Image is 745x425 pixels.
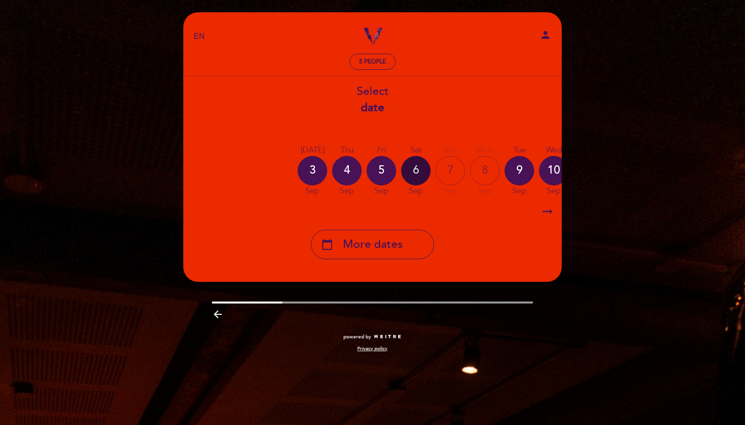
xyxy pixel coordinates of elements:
[539,145,569,156] div: Wed
[436,156,465,185] div: 7
[332,156,362,185] div: 4
[343,237,403,253] span: More dates
[470,145,500,156] div: Mon
[367,185,396,197] div: Sep
[540,29,551,44] button: person
[470,156,500,185] div: 8
[298,185,327,197] div: Sep
[401,185,431,197] div: Sep
[212,308,224,320] i: arrow_backward
[357,345,387,352] a: Privacy policy
[505,145,534,156] div: Tue
[436,185,465,197] div: Sep
[183,84,562,116] div: Select
[470,185,500,197] div: Sep
[367,145,396,156] div: Fri
[361,101,384,115] b: date
[539,185,569,197] div: Sep
[401,145,431,156] div: Sat
[505,156,534,185] div: 9
[298,145,327,156] div: [DATE]
[436,145,465,156] div: Sun
[540,201,555,222] i: arrow_right_alt
[332,185,362,197] div: Sep
[540,29,551,41] i: person
[539,156,569,185] div: 10
[343,334,371,340] span: powered by
[367,156,396,185] div: 5
[359,58,386,65] span: 5 people
[505,185,534,197] div: Sep
[343,334,402,340] a: powered by
[401,156,431,185] div: 6
[311,23,434,50] a: [PERSON_NAME] Audio Bar
[321,236,333,253] i: calendar_today
[332,145,362,156] div: Thu
[373,334,402,339] img: MEITRE
[298,156,327,185] div: 3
